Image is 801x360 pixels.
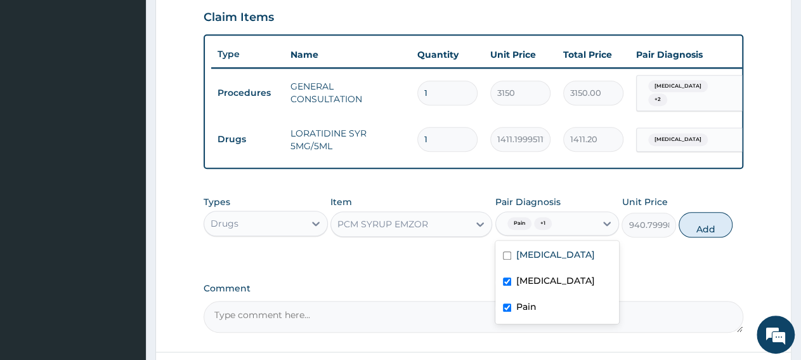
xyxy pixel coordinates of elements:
div: PCM SYRUP EMZOR [337,218,428,230]
h3: Claim Items [204,11,274,25]
label: Item [330,196,352,208]
label: Unit Price [622,196,667,208]
td: GENERAL CONSULTATION [284,74,411,112]
td: Drugs [211,128,284,151]
th: Unit Price [484,42,557,67]
td: Procedures [211,81,284,105]
label: Comment [204,283,743,294]
th: Name [284,42,411,67]
button: Add [679,212,733,237]
div: Minimize live chat window [208,6,238,37]
label: [MEDICAL_DATA] [516,248,595,261]
span: [MEDICAL_DATA] [648,80,708,93]
label: Pain [516,300,537,313]
div: Chat with us now [66,71,213,88]
th: Type [211,43,284,66]
label: Types [204,197,230,208]
td: LORATIDINE SYR 5MG/5ML [284,121,411,159]
th: Total Price [557,42,630,67]
span: Pain [507,217,531,230]
div: Drugs [211,217,238,230]
th: Quantity [411,42,484,67]
label: Pair Diagnosis [495,196,561,208]
span: + 2 [648,93,667,106]
textarea: Type your message and hit 'Enter' [6,232,242,276]
th: Pair Diagnosis [630,42,769,67]
span: + 1 [534,217,552,230]
span: We're online! [74,102,175,230]
img: d_794563401_company_1708531726252_794563401 [23,63,51,95]
label: [MEDICAL_DATA] [516,274,595,287]
span: [MEDICAL_DATA] [648,133,708,146]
